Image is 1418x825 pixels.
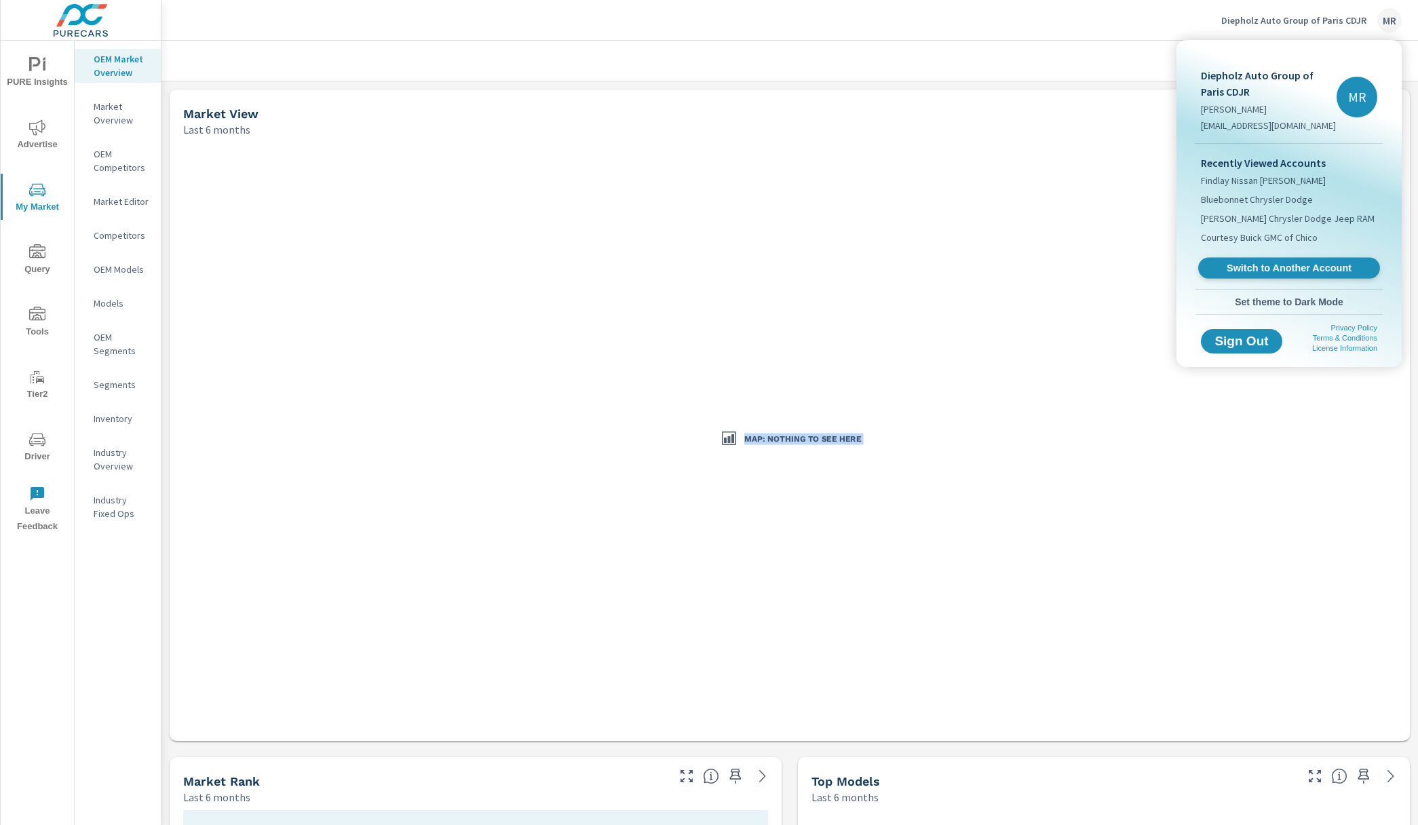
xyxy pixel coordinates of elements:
span: Bluebonnet Chrysler Dodge [1201,193,1313,206]
span: Switch to Another Account [1206,262,1372,275]
span: Set theme to Dark Mode [1201,296,1377,308]
div: MR [1337,77,1377,117]
a: Privacy Policy [1331,324,1377,332]
span: Findlay Nissan [PERSON_NAME] [1201,174,1326,187]
p: Diepholz Auto Group of Paris CDJR [1201,67,1337,100]
p: Recently Viewed Accounts [1201,155,1377,171]
span: Sign Out [1212,335,1271,347]
a: License Information [1312,344,1377,352]
a: Switch to Another Account [1198,258,1380,279]
a: Terms & Conditions [1313,334,1377,342]
p: [EMAIL_ADDRESS][DOMAIN_NAME] [1201,119,1337,132]
p: [PERSON_NAME] [1201,102,1337,116]
button: Sign Out [1201,329,1282,353]
span: [PERSON_NAME] Chrysler Dodge Jeep RAM [1201,212,1375,225]
span: Courtesy Buick GMC of Chico [1201,231,1318,244]
button: Set theme to Dark Mode [1195,290,1383,314]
